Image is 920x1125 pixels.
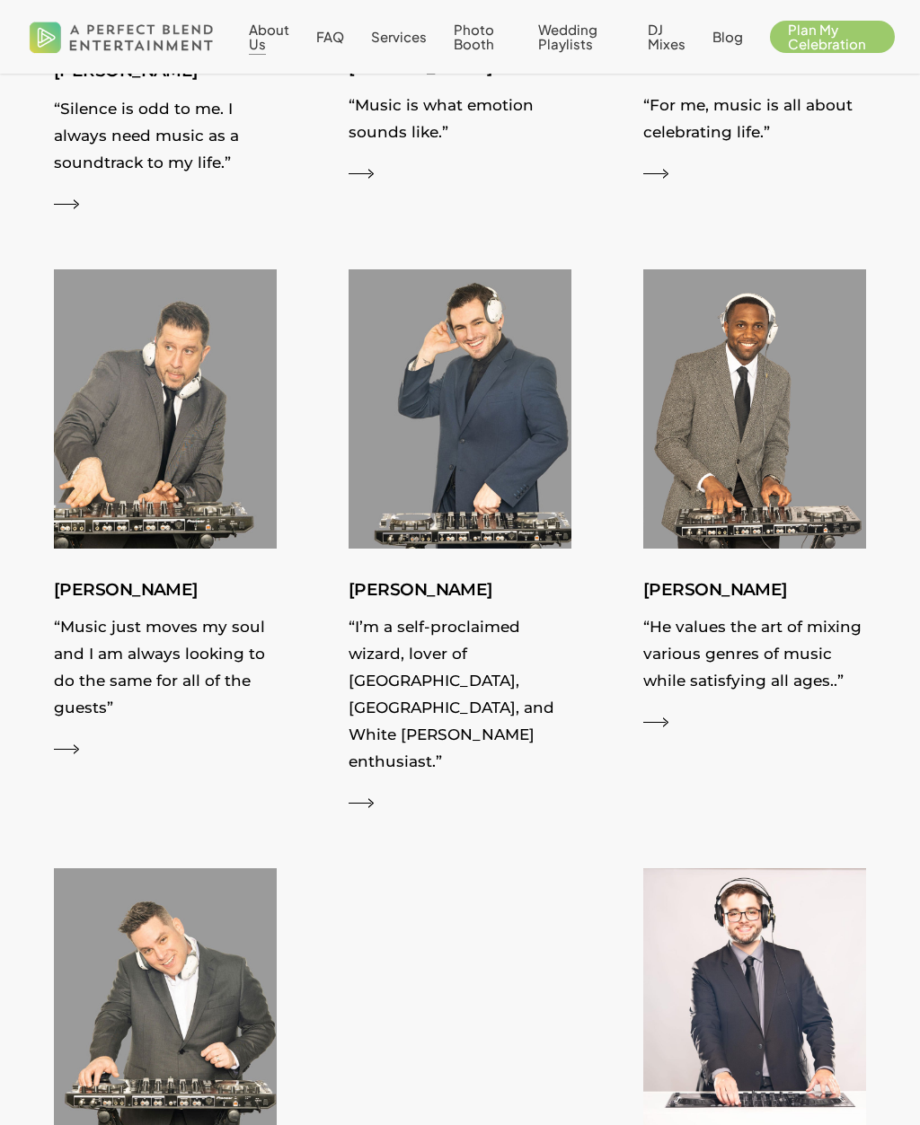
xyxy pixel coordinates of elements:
[648,21,686,52] span: DJ Mixes
[316,28,344,45] span: FAQ
[316,30,344,44] a: FAQ
[712,28,743,45] span: Blog
[54,95,277,185] p: “Silence is odd to me. I always need music as a soundtrack to my life.”
[454,22,511,51] a: Photo Booth
[538,21,597,52] span: Wedding Playlists
[538,22,621,51] a: Wedding Playlists
[249,22,289,51] a: About Us
[54,613,277,730] p: “Music just moves my soul and I am always looking to do the same for all of the guests”
[25,7,218,66] img: A Perfect Blend Entertainment
[648,22,686,51] a: DJ Mixes
[643,92,866,154] p: “For me, music is all about celebrating life.”
[349,576,571,604] h3: [PERSON_NAME]
[349,613,571,784] p: “I’m a self-proclaimed wizard, lover of [GEOGRAPHIC_DATA], [GEOGRAPHIC_DATA], and White [PERSON_N...
[349,92,571,154] p: “Music is what emotion sounds like.”
[712,30,743,44] a: Blog
[249,21,289,52] span: About Us
[788,21,866,52] span: Plan My Celebration
[371,30,427,44] a: Services
[371,28,427,45] span: Services
[643,613,866,703] p: “He values the art of mixing various genres of music while satisfying all ages..”
[54,576,277,604] h3: [PERSON_NAME]
[770,22,895,51] a: Plan My Celebration
[643,576,866,604] h3: [PERSON_NAME]
[454,21,494,52] span: Photo Booth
